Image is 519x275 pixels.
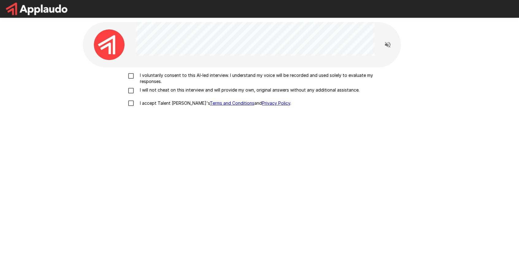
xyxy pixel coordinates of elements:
p: I will not cheat on this interview and will provide my own, original answers without any addition... [137,87,359,93]
a: Privacy Policy [262,100,290,106]
p: I accept Talent [PERSON_NAME]'s and . [137,100,291,106]
p: I voluntarily consent to this AI-led interview. I understand my voice will be recorded and used s... [137,72,394,85]
button: Read questions aloud [382,39,394,51]
a: Terms and Conditions [210,100,254,106]
img: applaudo_avatar.png [94,29,125,60]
